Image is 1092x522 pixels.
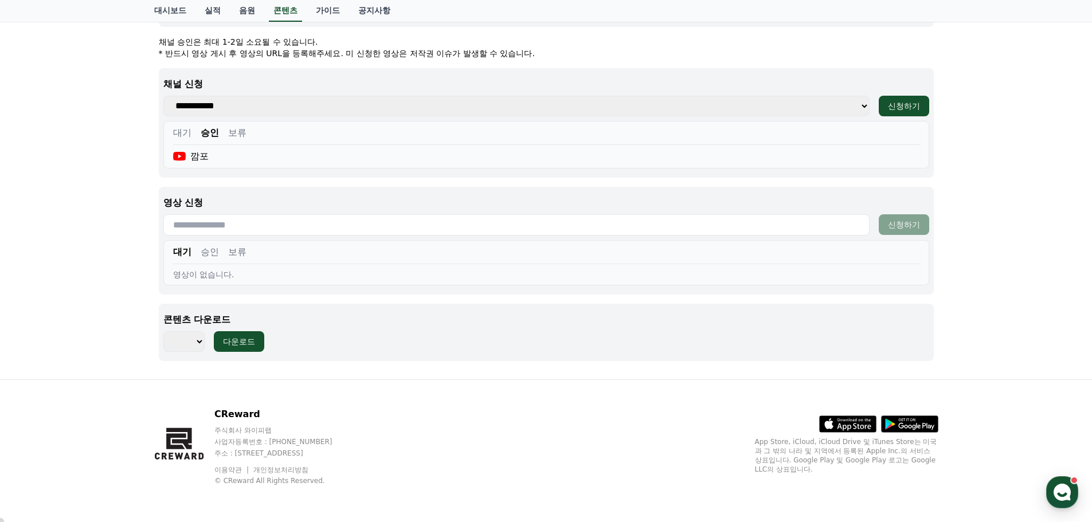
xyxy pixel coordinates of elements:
[253,466,308,474] a: 개인정보처리방침
[163,313,929,327] p: 콘텐츠 다운로드
[755,437,938,474] p: App Store, iCloud, iCloud Drive 및 iTunes Store는 미국과 그 밖의 나라 및 지역에서 등록된 Apple Inc.의 서비스 상표입니다. Goo...
[214,476,354,485] p: © CReward All Rights Reserved.
[879,96,929,116] button: 신청하기
[879,214,929,235] button: 신청하기
[159,36,934,48] p: 채널 승인은 최대 1-2일 소요될 수 있습니다.
[214,426,354,435] p: 주식회사 와이피랩
[228,126,246,140] button: 보류
[76,363,148,392] a: 대화
[36,380,43,390] span: 홈
[201,126,219,140] button: 승인
[173,245,191,259] button: 대기
[228,245,246,259] button: 보류
[148,363,220,392] a: 설정
[173,126,191,140] button: 대기
[173,150,209,163] div: 깜포
[173,269,919,280] div: 영상이 없습니다.
[163,77,929,91] p: 채널 신청
[159,48,934,59] p: * 반드시 영상 게시 후 영상의 URL을 등록해주세요. 미 신청한 영상은 저작권 이슈가 발생할 수 있습니다.
[177,380,191,390] span: 설정
[888,100,920,112] div: 신청하기
[214,407,354,421] p: CReward
[201,245,219,259] button: 승인
[105,381,119,390] span: 대화
[214,449,354,458] p: 주소 : [STREET_ADDRESS]
[214,331,264,352] button: 다운로드
[3,363,76,392] a: 홈
[163,196,929,210] p: 영상 신청
[888,219,920,230] div: 신청하기
[214,466,251,474] a: 이용약관
[214,437,354,446] p: 사업자등록번호 : [PHONE_NUMBER]
[223,336,255,347] div: 다운로드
